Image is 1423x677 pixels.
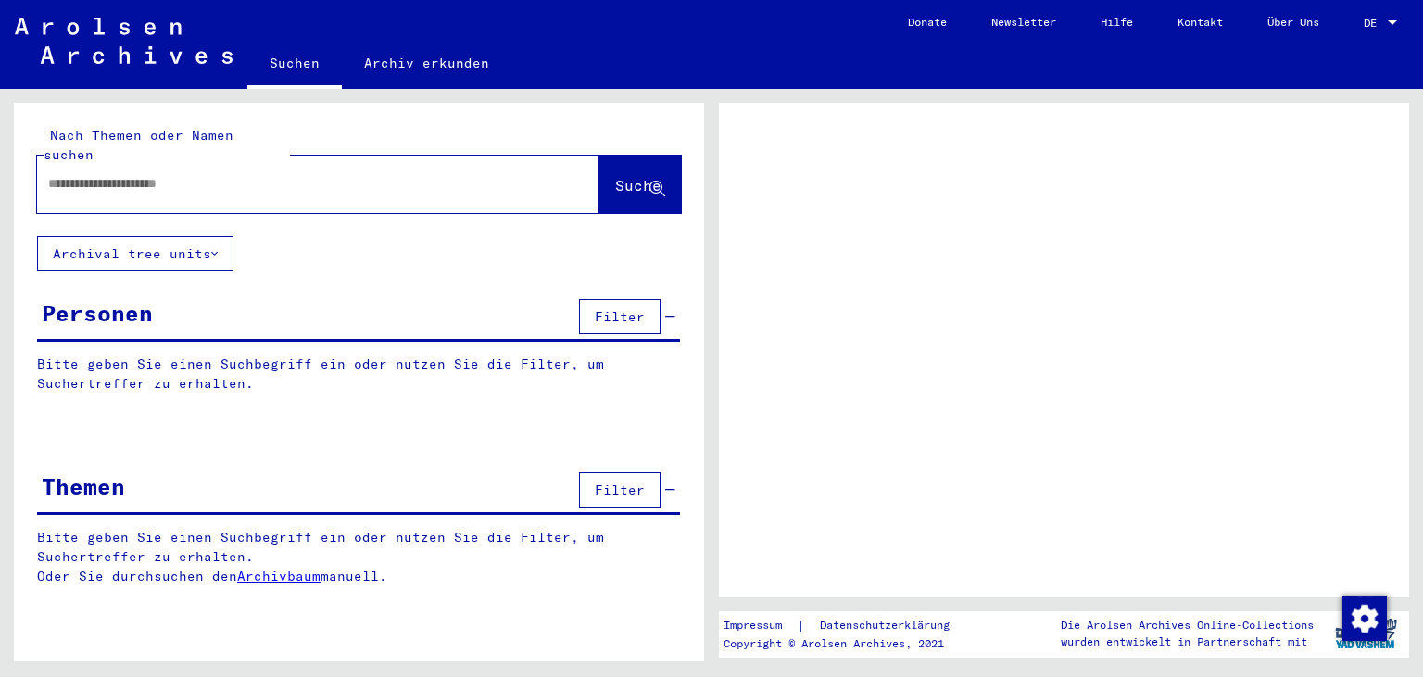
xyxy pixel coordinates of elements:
[595,308,645,325] span: Filter
[579,472,661,508] button: Filter
[42,470,125,503] div: Themen
[44,127,233,163] mat-label: Nach Themen oder Namen suchen
[615,176,661,194] span: Suche
[1061,617,1314,633] p: Die Arolsen Archives Online-Collections
[1341,596,1386,640] div: Zustimmung ändern
[342,41,511,85] a: Archiv erkunden
[1342,596,1387,641] img: Zustimmung ändern
[37,355,680,394] p: Bitte geben Sie einen Suchbegriff ein oder nutzen Sie die Filter, um Suchertreffer zu erhalten.
[595,482,645,498] span: Filter
[37,236,233,271] button: Archival tree units
[247,41,342,89] a: Suchen
[37,528,681,586] p: Bitte geben Sie einen Suchbegriff ein oder nutzen Sie die Filter, um Suchertreffer zu erhalten. O...
[579,299,661,334] button: Filter
[42,296,153,330] div: Personen
[1331,610,1401,657] img: yv_logo.png
[805,616,972,635] a: Datenschutzerklärung
[15,18,233,64] img: Arolsen_neg.svg
[724,616,797,635] a: Impressum
[724,616,972,635] div: |
[599,156,681,213] button: Suche
[1364,17,1384,30] span: DE
[237,568,321,584] a: Archivbaum
[724,635,972,652] p: Copyright © Arolsen Archives, 2021
[1061,633,1314,650] p: wurden entwickelt in Partnerschaft mit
